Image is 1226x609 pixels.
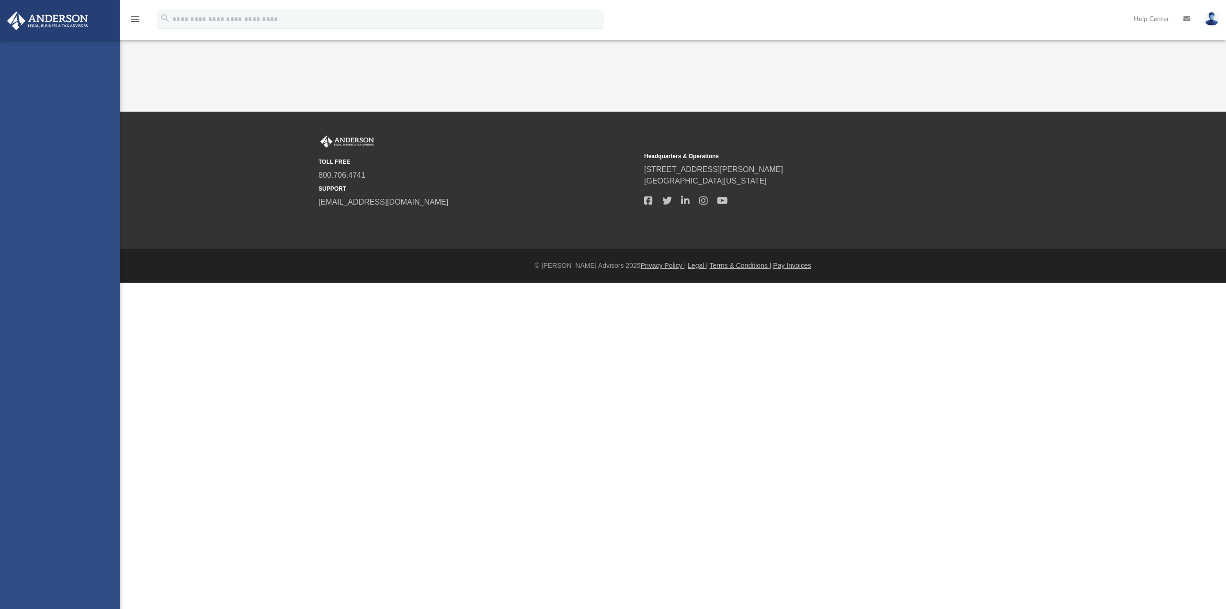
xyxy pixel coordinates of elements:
[129,18,141,25] a: menu
[318,171,365,179] a: 800.706.4741
[120,261,1226,271] div: © [PERSON_NAME] Advisors 2025
[129,13,141,25] i: menu
[644,165,783,173] a: [STREET_ADDRESS][PERSON_NAME]
[641,262,686,269] a: Privacy Policy |
[318,184,637,193] small: SUPPORT
[644,152,963,161] small: Headquarters & Operations
[688,262,708,269] a: Legal |
[1204,12,1219,26] img: User Pic
[318,158,637,166] small: TOLL FREE
[644,177,767,185] a: [GEOGRAPHIC_DATA][US_STATE]
[160,13,170,23] i: search
[710,262,772,269] a: Terms & Conditions |
[318,198,448,206] a: [EMAIL_ADDRESS][DOMAIN_NAME]
[4,11,91,30] img: Anderson Advisors Platinum Portal
[318,136,376,148] img: Anderson Advisors Platinum Portal
[773,262,811,269] a: Pay Invoices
